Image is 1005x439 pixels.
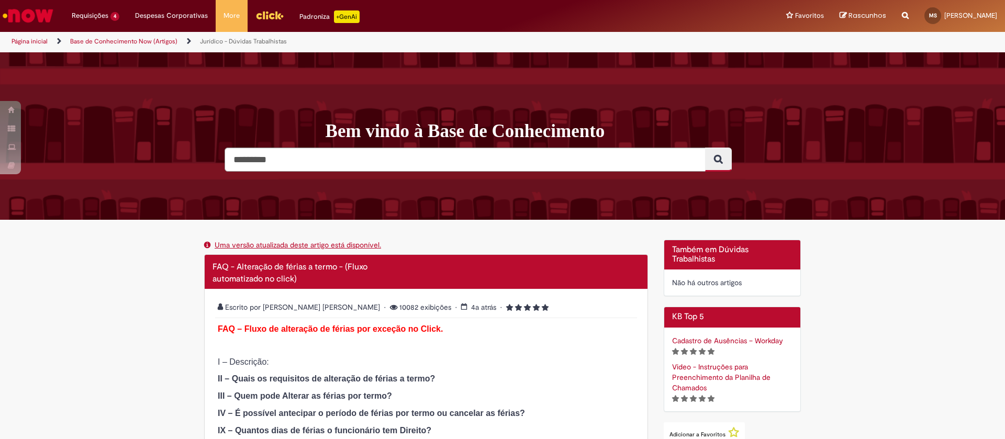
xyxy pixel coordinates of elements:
[218,357,269,366] span: I – Descrição:
[215,240,381,250] a: Uma versão atualizada deste artigo está disponível.
[500,302,549,312] span: 5 rating
[1,5,55,26] img: ServiceNow
[224,10,240,21] span: More
[225,148,706,172] input: Pesquisar
[110,12,119,21] span: 4
[699,395,706,402] i: 4
[515,304,522,311] i: 2
[681,395,688,402] i: 2
[699,348,706,355] i: 4
[384,302,453,312] span: 10082 exibições
[218,324,443,333] strong: FAQ – Fluxo de alteração de férias por exceção no Click.
[8,32,662,51] ul: Trilhas de página
[708,395,714,402] i: 5
[455,302,459,312] span: •
[664,240,801,296] div: Também em Dúvidas Trabalhistas
[218,391,392,400] strong: III – Quem pode Alterar as férias por termo?
[708,348,714,355] i: 5
[690,395,697,402] i: 3
[218,374,435,383] strong: II – Quais os requisitos de alteração de férias a termo?
[672,362,770,392] a: Artigo, Video - Instruções para Preenchimento da Planilha de Chamados, classificação de 5 estrelas
[12,37,48,46] a: Página inicial
[70,37,177,46] a: Base de Conhecimento Now (Artigos)
[506,304,513,311] i: 1
[672,277,793,288] div: Não há outros artigos
[669,431,725,438] span: Adicionar a Favoritos
[334,10,360,23] p: +GenAi
[200,37,287,46] a: Jurídico - Dúvidas Trabalhistas
[672,336,783,345] a: Artigo, Cadastro de Ausências – Workday, classificação de 5 estrelas
[705,148,732,172] button: Pesquisar
[72,10,108,21] span: Requisições
[471,302,496,312] span: 4a atrás
[840,11,886,21] a: Rascunhos
[848,10,886,20] span: Rascunhos
[218,302,382,312] span: Escrito por [PERSON_NAME] [PERSON_NAME]
[542,304,549,311] i: 5
[135,10,208,21] span: Despesas Corporativas
[506,302,549,312] span: Classificação média do artigo - 5.0 estrelas
[299,10,360,23] div: Padroniza
[218,409,525,418] strong: IV – É possível antecipar o período de férias por termo ou cancelar as férias?
[255,7,284,23] img: click_logo_yellow_360x200.png
[672,348,679,355] i: 1
[681,348,688,355] i: 2
[690,348,697,355] i: 3
[471,302,496,312] time: 30/03/2022 14:49:59
[218,426,431,435] strong: IX – Quantos dias de férias o funcionário tem Direito?
[672,312,793,322] h2: KB Top 5
[533,304,540,311] i: 4
[672,395,679,402] i: 1
[929,12,937,19] span: MS
[795,10,824,21] span: Favoritos
[500,302,504,312] span: •
[944,11,997,20] span: [PERSON_NAME]
[672,245,793,264] h2: Também em Dúvidas Trabalhistas
[524,304,531,311] i: 3
[213,262,367,284] span: FAQ - Alteração de férias a termo - (Fluxo automatizado no click)
[326,120,809,142] h1: Bem vindo à Base de Conhecimento
[384,302,388,312] span: •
